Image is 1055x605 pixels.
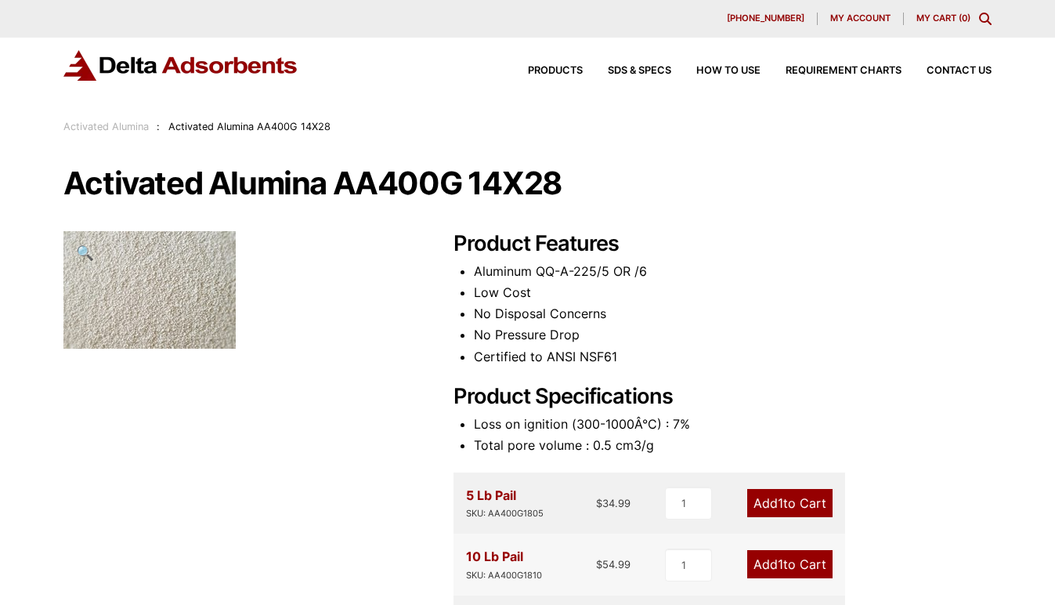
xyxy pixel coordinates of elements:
span: 0 [962,13,967,24]
a: How to Use [671,66,761,76]
a: Add1to Cart [747,550,833,578]
span: $ [596,558,602,571]
li: No Pressure Drop [474,324,992,346]
span: How to Use [696,66,761,76]
a: Contact Us [901,66,992,76]
bdi: 34.99 [596,497,630,509]
span: Requirement Charts [786,66,901,76]
span: $ [596,497,602,509]
span: Contact Us [927,66,992,76]
a: My Cart (0) [916,13,970,24]
a: [PHONE_NUMBER] [714,13,818,25]
h1: Activated Alumina AA400G 14X28 [63,167,992,200]
bdi: 54.99 [596,558,630,571]
a: Activated Alumina [63,121,149,132]
a: SDS & SPECS [583,66,671,76]
a: Products [503,66,583,76]
span: Products [528,66,583,76]
a: View full-screen image gallery [63,231,107,274]
div: SKU: AA400G1805 [466,506,544,521]
span: SDS & SPECS [608,66,671,76]
span: 🔍 [76,244,94,261]
span: 1 [778,495,783,511]
a: Requirement Charts [761,66,901,76]
li: Loss on ignition (300-1000Â°C) : 7% [474,414,992,435]
a: Add1to Cart [747,489,833,517]
div: 5 Lb Pail [466,485,544,521]
span: Activated Alumina AA400G 14X28 [168,121,331,132]
span: My account [830,14,891,23]
li: No Disposal Concerns [474,303,992,324]
div: Toggle Modal Content [979,13,992,25]
span: 1 [778,556,783,572]
div: SKU: AA400G1810 [466,568,542,583]
h2: Product Features [453,231,992,257]
span: : [157,121,160,132]
li: Total pore volume : 0.5 cm3/g [474,435,992,456]
span: [PHONE_NUMBER] [727,14,804,23]
a: My account [818,13,904,25]
img: Delta Adsorbents [63,50,298,81]
div: 10 Lb Pail [466,546,542,582]
h2: Product Specifications [453,384,992,410]
li: Aluminum QQ-A-225/5 OR /6 [474,261,992,282]
li: Certified to ANSI NSF61 [474,346,992,368]
img: Activated Alumina AA400G 14X28 [63,231,236,349]
li: Low Cost [474,282,992,303]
